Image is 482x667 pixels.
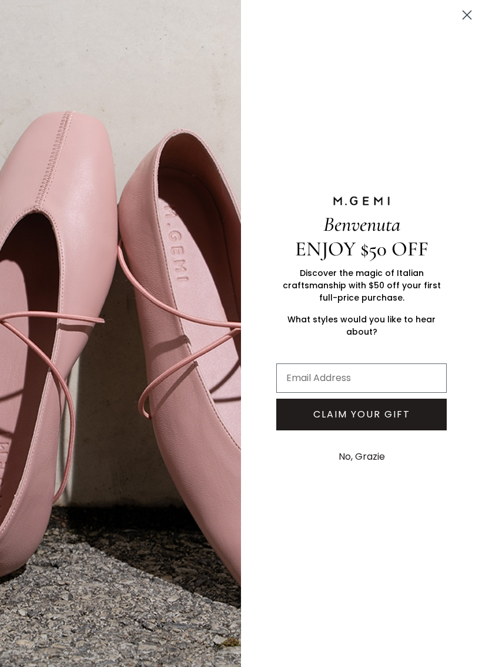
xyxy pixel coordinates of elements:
span: Discover the magic of Italian craftsmanship with $50 off your first full-price purchase. [283,267,441,304]
button: Close dialog [457,5,477,25]
img: M.GEMI [332,196,391,206]
span: ENJOY $50 OFF [295,237,429,261]
input: Email Address [276,363,447,393]
span: Benvenuta [323,212,400,237]
span: What styles would you like to hear about? [287,314,436,338]
button: CLAIM YOUR GIFT [276,399,447,430]
button: No, Grazie [333,442,391,471]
